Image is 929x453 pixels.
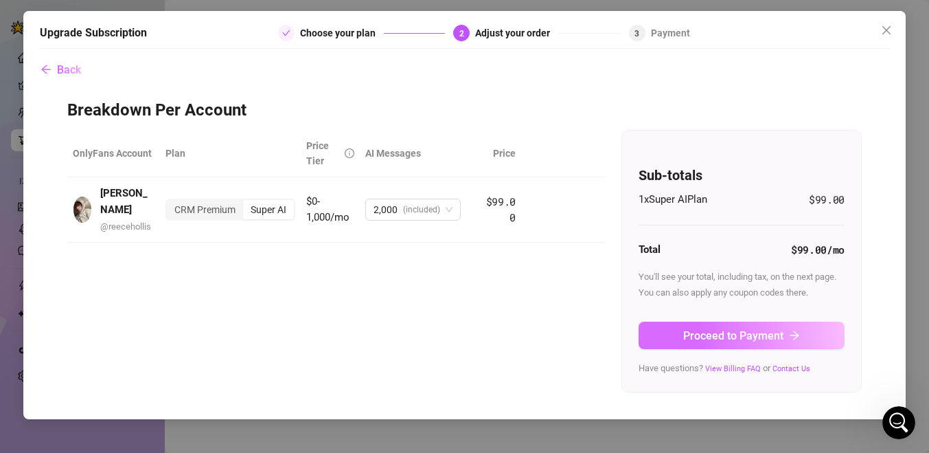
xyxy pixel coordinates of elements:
span: Close [875,25,897,36]
span: Proceed to Payment [683,329,783,342]
th: OnlyFans Account [67,130,160,177]
button: Send a message… [236,342,257,364]
span: 2,000 [374,199,398,220]
span: 1 x Super AI Plan [639,192,707,208]
th: AI Messages [360,130,476,177]
strong: $99.00 /mo [791,243,845,256]
button: Upload attachment [65,348,76,359]
div: Choose your plan [300,25,384,41]
a: Contact Us [772,364,810,373]
div: do i actually need to purchase the super ai package in order for it to work? im confused cause th... [49,261,264,371]
span: check [282,29,290,37]
h5: Upgrade Subscription [40,25,147,41]
button: Gif picker [43,348,54,359]
button: Emoji picker [21,348,32,359]
div: Adjust your order [475,25,558,41]
div: do i actually need to purchase the super ai package in order for it to work? im confused cause th... [60,269,253,363]
th: Price [477,130,521,177]
div: Totally understand — and great to hear you're testing [PERSON_NAME] out on the free trial. Just t... [22,39,214,120]
div: Super AI [243,200,294,219]
button: Back [40,56,82,83]
span: $99.00 [486,195,516,225]
h3: Breakdown Per Account [67,100,862,122]
img: Profile image for Giselle [39,8,61,30]
div: Ollie says… [11,261,264,388]
div: but it doesnt seem to be working in terms of talking to subs [49,184,264,228]
a: View Billing FAQ [705,364,761,373]
div: Ollie says… [11,184,264,229]
span: close [881,25,892,36]
span: You'll see your total, including tax, on the next page. You can also apply any coupon codes there. [639,272,836,297]
h1: Giselle [67,7,103,17]
iframe: Intercom live chat [882,406,915,439]
p: Active [67,17,94,31]
h4: Sub-totals [639,166,845,185]
div: Giselle says… [11,17,264,153]
button: Close [875,19,897,41]
textarea: Message… [12,319,263,342]
span: Back [57,63,81,76]
span: 2 [459,29,464,38]
div: its already activated on all chats [85,153,264,183]
div: its already activated on all chats [96,161,253,175]
th: Plan [160,130,301,177]
button: Proceed to Paymentarrow-right [639,322,845,349]
span: 3 [634,29,639,38]
img: avatar.jpg [73,197,91,223]
span: $99.00 [809,192,845,208]
strong: [PERSON_NAME] [100,187,148,216]
button: go back [9,5,35,32]
span: Have questions? or [639,363,810,373]
div: segmented control [165,199,295,221]
strong: Total [639,243,661,256]
span: (included) [403,199,440,220]
span: arrow-right [789,330,800,341]
div: Giselle • 8m ago [22,131,92,139]
span: arrow-left [41,64,51,75]
div: the bump feature works though [89,229,264,259]
div: the bump feature works though [100,237,253,251]
div: Ollie says… [11,153,264,184]
span: Price Tier [306,140,329,166]
span: info-circle [345,148,354,158]
span: @ reecehollis [100,221,151,232]
span: $0-1,000/mo [306,195,349,224]
div: Hey, thanks for reaching out!Totally understand — and great to hear you're testing [PERSON_NAME] ... [11,17,225,128]
div: Ollie says… [11,229,264,261]
div: CRM Premium [167,200,243,219]
div: but it doesnt seem to be working in terms of talking to subs [60,192,253,219]
div: Payment [651,25,690,41]
button: Home [240,5,266,32]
